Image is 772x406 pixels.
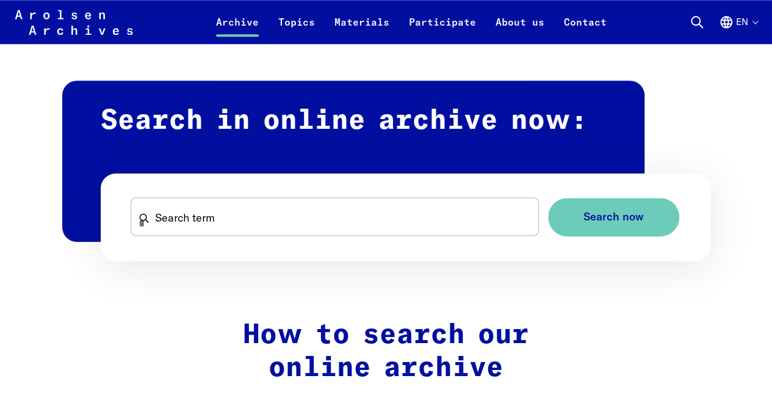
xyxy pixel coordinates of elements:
h2: Search in online archive now: [62,81,644,242]
a: About us [486,15,554,44]
a: Archive [206,15,269,44]
a: Contact [554,15,616,44]
button: English, language selection [719,15,757,44]
nav: Primary [206,7,616,37]
button: Search now [548,198,679,236]
span: Search now [583,211,644,223]
h2: How to search our online archive [128,319,644,385]
a: Participate [399,15,486,44]
a: Topics [269,15,325,44]
a: Materials [325,15,399,44]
